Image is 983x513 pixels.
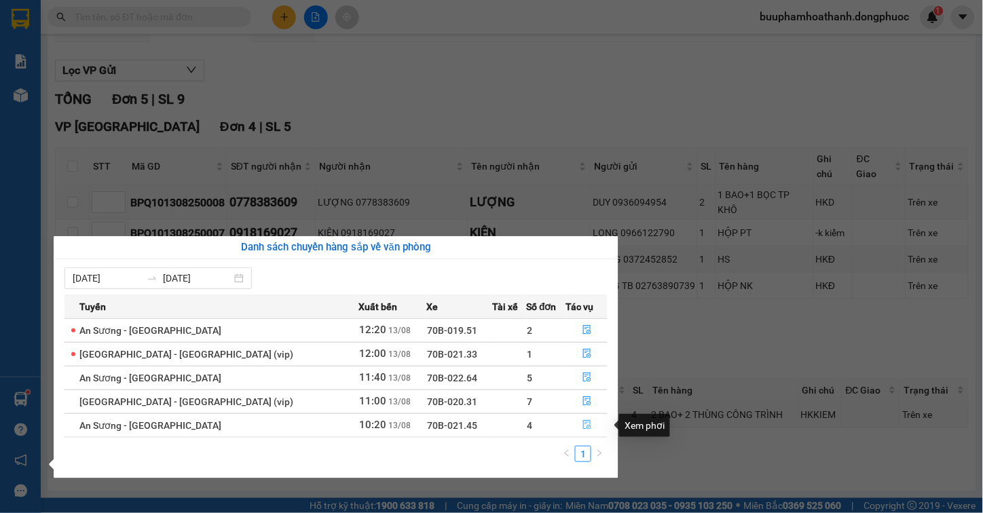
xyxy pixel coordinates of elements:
[527,420,532,431] span: 4
[619,414,670,437] div: Xem phơi
[359,371,386,383] span: 11:40
[388,373,411,383] span: 13/08
[563,449,571,457] span: left
[388,349,411,359] span: 13/08
[426,299,438,314] span: Xe
[359,324,386,336] span: 12:20
[388,421,411,430] span: 13/08
[79,349,293,360] span: [GEOGRAPHIC_DATA] - [GEOGRAPHIC_DATA] (vip)
[527,349,532,360] span: 1
[526,299,557,314] span: Số đơn
[576,446,591,461] a: 1
[567,391,608,413] button: file-done
[79,299,106,314] span: Tuyến
[527,325,532,336] span: 2
[575,446,591,462] li: 1
[359,347,386,360] span: 12:00
[567,320,608,341] button: file-done
[582,373,592,383] span: file-done
[359,395,386,407] span: 11:00
[567,343,608,365] button: file-done
[147,273,157,284] span: swap-right
[64,240,608,256] div: Danh sách chuyến hàng sắp về văn phòng
[163,271,231,286] input: Đến ngày
[79,396,293,407] span: [GEOGRAPHIC_DATA] - [GEOGRAPHIC_DATA] (vip)
[73,271,141,286] input: Từ ngày
[388,397,411,406] span: 13/08
[527,373,532,383] span: 5
[427,349,477,360] span: 70B-021.33
[388,326,411,335] span: 13/08
[591,446,608,462] li: Next Page
[427,420,477,431] span: 70B-021.45
[359,419,386,431] span: 10:20
[559,446,575,462] li: Previous Page
[595,449,604,457] span: right
[559,446,575,462] button: left
[527,396,532,407] span: 7
[567,415,608,436] button: file-done
[427,373,477,383] span: 70B-022.64
[427,396,477,407] span: 70B-020.31
[79,373,221,383] span: An Sương - [GEOGRAPHIC_DATA]
[79,420,221,431] span: An Sương - [GEOGRAPHIC_DATA]
[567,367,608,389] button: file-done
[492,299,518,314] span: Tài xế
[582,420,592,431] span: file-done
[427,325,477,336] span: 70B-019.51
[582,349,592,360] span: file-done
[358,299,397,314] span: Xuất bến
[566,299,594,314] span: Tác vụ
[79,325,221,336] span: An Sương - [GEOGRAPHIC_DATA]
[147,273,157,284] span: to
[591,446,608,462] button: right
[582,396,592,407] span: file-done
[582,325,592,336] span: file-done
